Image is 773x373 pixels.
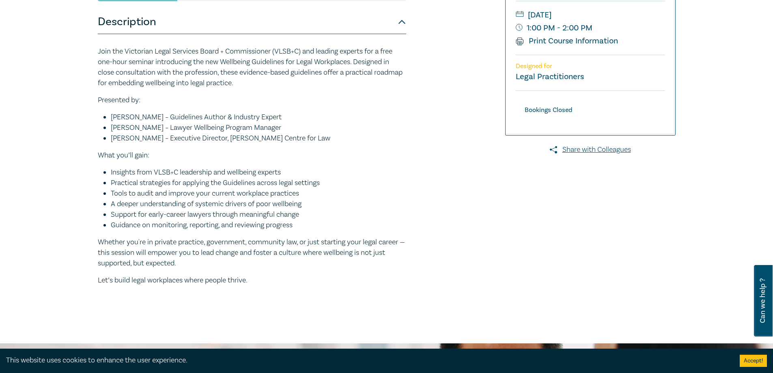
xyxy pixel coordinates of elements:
[111,178,406,188] li: Practical strategies for applying the Guidelines across legal settings
[759,270,767,332] span: Can we help ?
[740,355,767,367] button: Accept cookies
[98,237,406,269] p: Whether you're in private practice, government, community law, or just starting your legal career...
[516,36,618,46] a: Print Course Information
[98,150,406,161] p: What you’ll gain:
[111,123,406,133] li: [PERSON_NAME] – Lawyer Wellbeing Program Manager
[111,112,406,123] li: [PERSON_NAME] – Guidelines Author & Industry Expert
[111,133,406,144] li: [PERSON_NAME] – Executive Director, [PERSON_NAME] Centre for Law
[98,275,406,286] p: Let’s build legal workplaces where people thrive.
[98,95,406,106] p: Presented by:
[111,220,406,231] li: Guidance on monitoring, reporting, and reviewing progress
[516,22,665,34] small: 1:00 PM - 2:00 PM
[516,9,665,22] small: [DATE]
[6,355,728,366] div: This website uses cookies to enhance the user experience.
[98,46,406,88] p: Join the Victorian Legal Services Board + Commissioner (VLSB+C) and leading experts for a free on...
[111,167,406,178] li: Insights from VLSB+C leadership and wellbeing experts
[505,144,676,155] a: Share with Colleagues
[111,188,406,199] li: Tools to audit and improve your current workplace practices
[111,199,406,209] li: A deeper understanding of systemic drivers of poor wellbeing
[98,10,406,34] button: Description
[111,209,406,220] li: Support for early-career lawyers through meaningful change
[516,105,581,116] div: Bookings Closed
[516,63,665,70] p: Designed for
[516,71,584,82] small: Legal Practitioners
